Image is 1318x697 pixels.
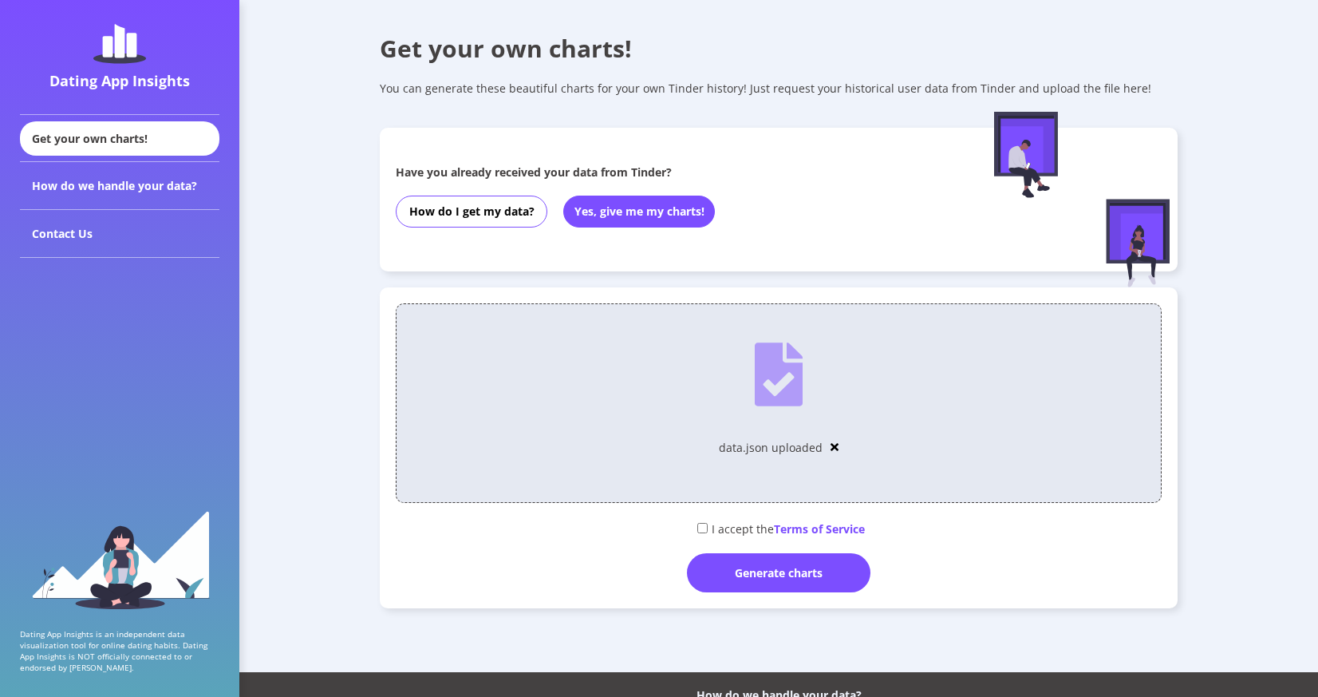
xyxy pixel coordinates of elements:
[774,521,865,537] span: Terms of Service
[20,121,219,156] div: Get your own charts!
[994,112,1058,198] img: male-figure-sitting.c9faa881.svg
[20,162,219,210] div: How do we handle your data?
[396,515,1162,541] div: I accept the
[719,440,823,455] div: data.json uploaded
[93,24,146,64] img: dating-app-insights-logo.5abe6921.svg
[396,164,932,180] div: Have you already received your data from Tinder?
[380,81,1178,96] div: You can generate these beautiful charts for your own Tinder history! Just request your historical...
[30,509,210,609] img: sidebar_girl.91b9467e.svg
[1106,199,1170,287] img: female-figure-sitting.afd5d174.svg
[831,442,839,453] img: close-solid.cbe4567e.svg
[20,210,219,258] div: Contact Us
[563,196,715,228] button: Yes, give me my charts!
[396,196,547,228] button: How do I get my data?
[755,343,802,406] img: file-uploaded.ea247aa8.svg
[24,71,215,90] div: Dating App Insights
[687,553,870,592] div: Generate charts
[380,32,1178,65] div: Get your own charts!
[20,628,219,673] p: Dating App Insights is an independent data visualization tool for online dating habits. Dating Ap...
